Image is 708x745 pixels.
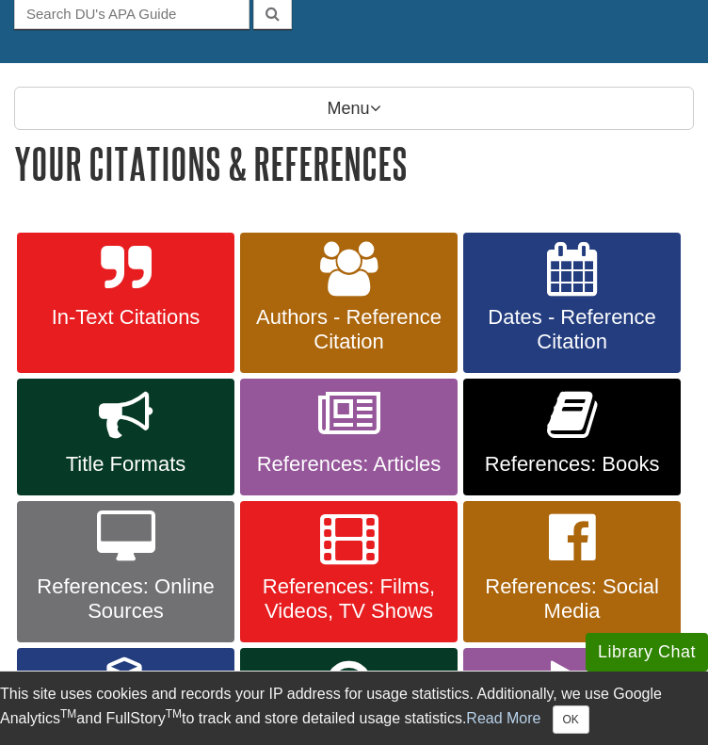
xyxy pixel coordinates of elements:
a: References: Articles [240,379,458,495]
a: Authors - Reference Citation [240,233,458,374]
span: References: Online Sources [31,575,220,624]
span: References: Articles [254,452,443,477]
a: References: Online Sources [17,501,234,642]
a: References: Films, Videos, TV Shows [240,501,458,642]
button: Close [553,705,589,734]
span: References: Social Media [477,575,667,624]
sup: TM [166,707,182,721]
span: Dates - Reference Citation [477,305,667,354]
h1: Your Citations & References [14,139,694,187]
button: Library Chat [586,633,708,672]
a: Title Formats [17,379,234,495]
p: Menu [14,87,694,130]
span: In-Text Citations [31,305,220,330]
span: References: Books [477,452,667,477]
a: Dates - Reference Citation [463,233,681,374]
a: References: Social Media [463,501,681,642]
a: In-Text Citations [17,233,234,374]
span: Authors - Reference Citation [254,305,443,354]
a: References: Books [463,379,681,495]
span: Title Formats [31,452,220,477]
sup: TM [60,707,76,721]
a: Read More [466,710,540,726]
span: References: Films, Videos, TV Shows [254,575,443,624]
